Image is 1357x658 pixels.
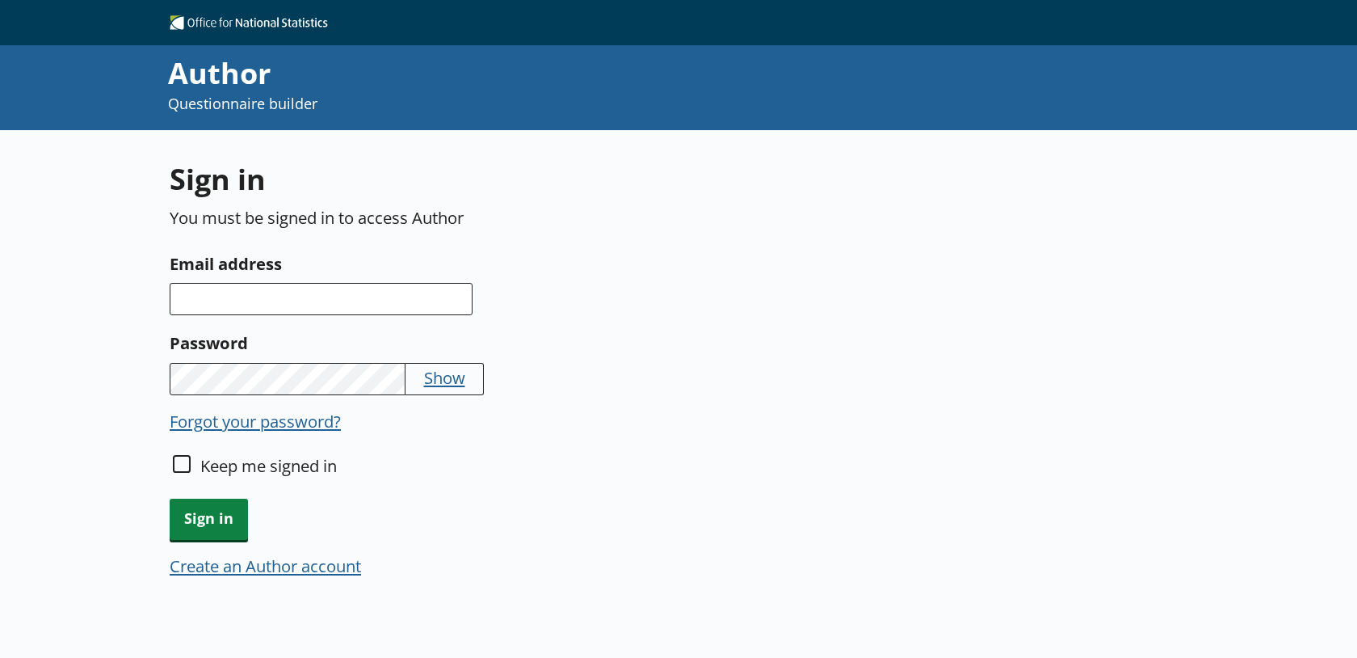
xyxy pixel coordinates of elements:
button: Create an Author account [170,555,361,577]
label: Password [170,330,836,356]
button: Sign in [170,499,248,540]
h1: Sign in [170,159,836,199]
p: Questionnaire builder [168,94,910,114]
p: You must be signed in to access Author [170,206,836,229]
button: Show [424,366,465,389]
label: Keep me signed in [200,454,337,477]
label: Email address [170,251,836,276]
div: Author [168,53,910,94]
button: Forgot your password? [170,410,341,432]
